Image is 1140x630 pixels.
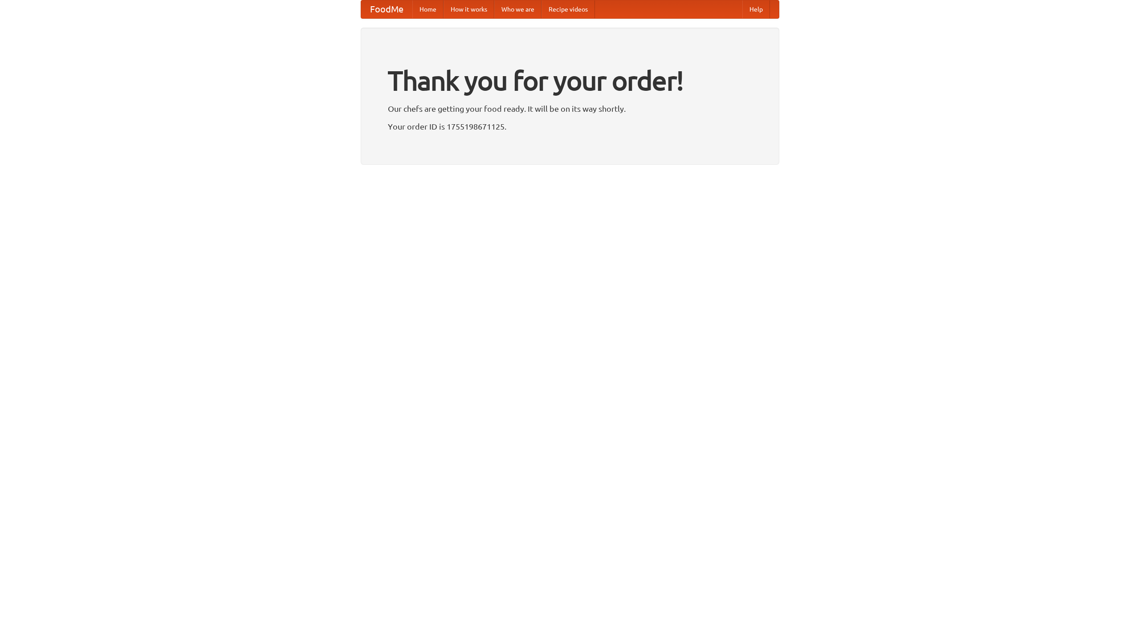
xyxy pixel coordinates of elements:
a: How it works [444,0,494,18]
p: Your order ID is 1755198671125. [388,120,752,133]
a: Recipe videos [541,0,595,18]
a: Who we are [494,0,541,18]
h1: Thank you for your order! [388,59,752,102]
p: Our chefs are getting your food ready. It will be on its way shortly. [388,102,752,115]
a: Help [742,0,770,18]
a: FoodMe [361,0,412,18]
a: Home [412,0,444,18]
